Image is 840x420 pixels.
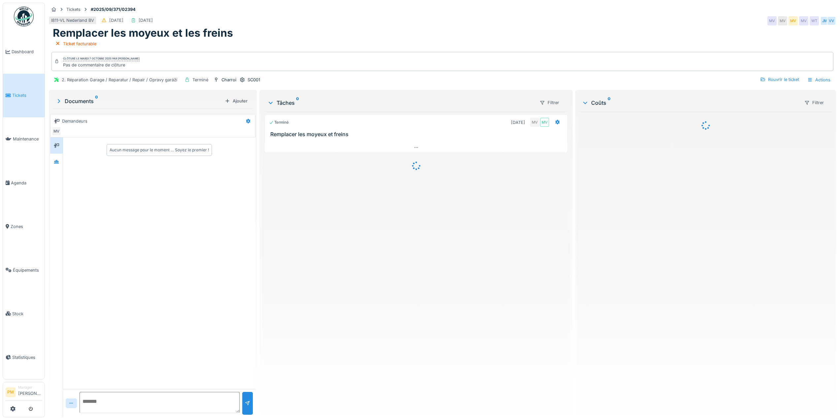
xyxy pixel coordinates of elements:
span: Agenda [11,180,42,186]
div: Actions [804,75,833,85]
div: MV [52,127,61,136]
a: Statistiques [3,335,45,379]
div: [DATE] [139,17,153,23]
div: Terminé [192,77,208,83]
div: 2. Réparation Garage / Reparatur / Repair / Opravy garáží [62,77,177,83]
li: [PERSON_NAME] [18,385,42,399]
a: Stock [3,292,45,335]
strong: #2025/09/371/02394 [88,6,138,13]
div: Rouvrir le ticket [757,75,802,84]
div: Clôturé le mardi 7 octobre 2025 par [PERSON_NAME] [63,57,140,61]
div: I811-VL Nederland BV [51,17,94,23]
div: MV [530,118,539,127]
span: Statistiques [12,354,42,361]
span: Équipements [13,267,42,273]
div: Charroi [221,77,236,83]
a: Tickets [3,74,45,117]
div: Coûts [582,99,799,107]
a: Agenda [3,161,45,205]
a: Maintenance [3,117,45,161]
a: Équipements [3,248,45,292]
div: Filtrer [801,98,827,107]
div: [DATE] [109,17,123,23]
img: Badge_color-CXgf-gQk.svg [14,7,34,26]
span: Tickets [12,92,42,98]
div: Demandeurs [62,118,87,124]
div: Filtrer [537,98,562,107]
span: Stock [12,311,42,317]
div: MV [767,16,777,25]
div: JM [820,16,829,25]
span: Zones [11,223,42,230]
div: Pas de commentaire de clôture [63,62,140,68]
li: PM [6,387,16,397]
span: Maintenance [13,136,42,142]
div: Ticket facturable [63,41,96,47]
div: Documents [55,97,222,105]
span: Dashboard [12,49,42,55]
sup: 0 [95,97,98,105]
sup: 0 [608,99,611,107]
div: [DATE] [511,119,525,126]
div: Manager [18,385,42,390]
div: MV [789,16,798,25]
h3: Remplacer les moyeux et freins [270,131,564,137]
a: Zones [3,205,45,248]
div: Ajouter [222,96,250,105]
div: MV [778,16,787,25]
div: Terminé [269,120,289,125]
a: Dashboard [3,30,45,74]
div: VV [827,16,836,25]
a: PM Manager[PERSON_NAME] [6,385,42,401]
div: Tickets [66,6,81,13]
div: Tâches [267,99,534,107]
h1: Remplacer les moyeux et les freins [53,27,233,39]
div: MV [540,118,549,127]
sup: 0 [296,99,299,107]
div: WT [810,16,819,25]
div: Aucun message pour le moment … Soyez le premier ! [110,147,209,153]
div: SC001 [248,77,260,83]
div: MV [799,16,808,25]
